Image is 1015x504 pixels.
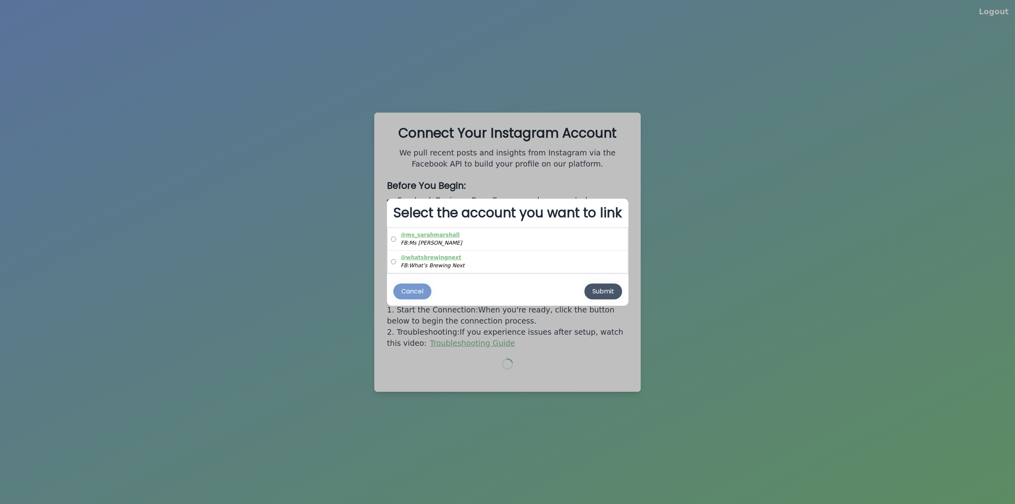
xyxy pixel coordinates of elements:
input: @ms_sarahmarshallFB:Ms [PERSON_NAME] [391,231,396,247]
a: @whatsbrewingnext [401,255,462,261]
h2: Select the account you want to link [387,199,628,227]
button: Cancel [393,284,431,299]
div: FB: Ms [PERSON_NAME] [401,239,462,247]
input: @whatsbrewingnextFB:What’s Brewing Next [391,254,396,270]
button: Submit [584,284,622,299]
div: FB: What’s Brewing Next [401,262,465,270]
div: Cancel [401,287,423,296]
a: @ms_sarahmarshall [401,232,460,238]
div: Submit [592,287,614,296]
